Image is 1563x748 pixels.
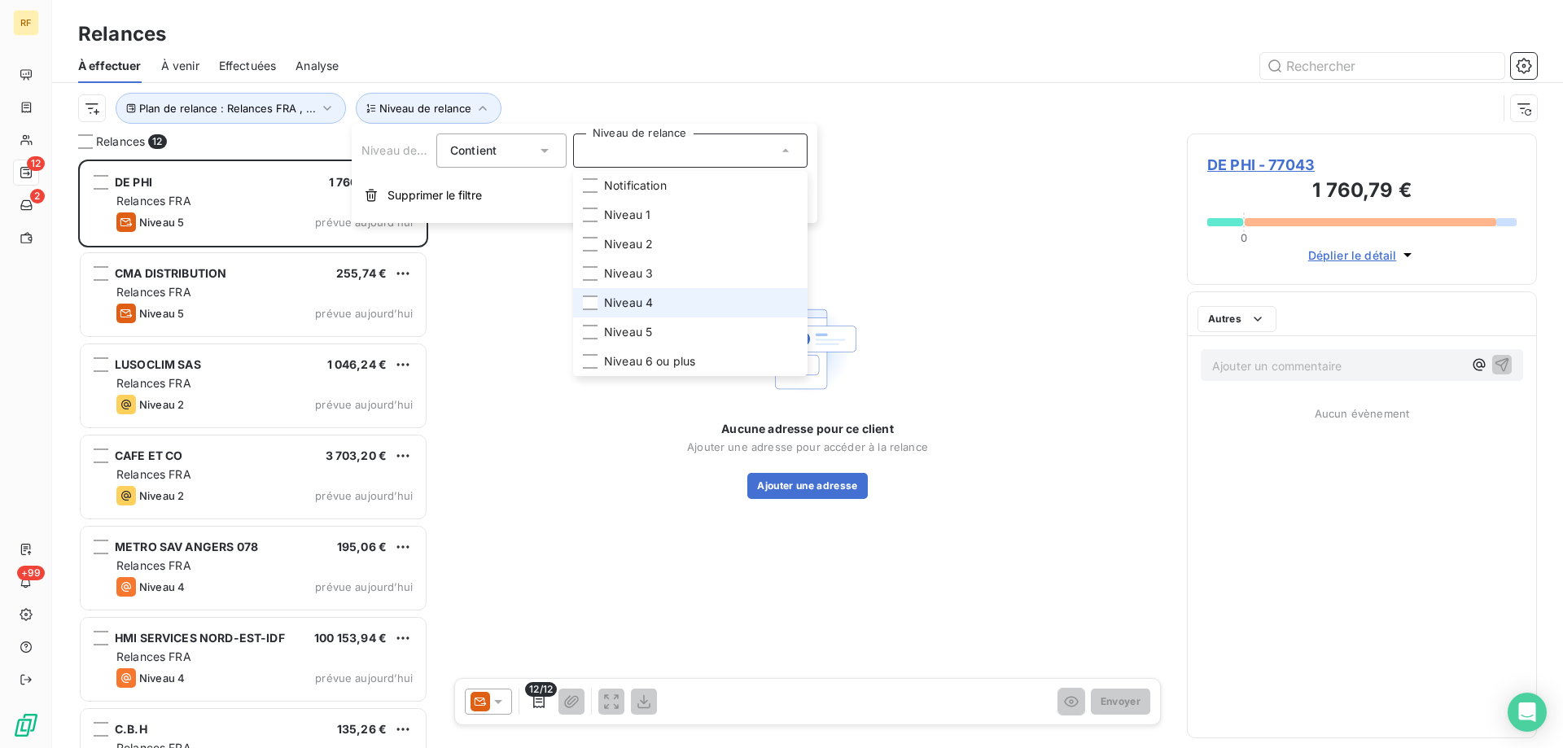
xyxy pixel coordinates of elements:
[115,540,258,553] span: METRO SAV ANGERS 078
[604,295,653,311] span: Niveau 4
[1308,247,1397,264] span: Déplier le détail
[337,540,387,553] span: 195,06 €
[13,10,39,36] div: RF
[604,265,653,282] span: Niveau 3
[78,58,142,74] span: À effectuer
[1091,689,1150,715] button: Envoyer
[327,357,387,371] span: 1 046,24 €
[96,133,145,150] span: Relances
[13,192,38,218] a: 2
[115,631,285,645] span: HMI SERVICES NORD-EST-IDF
[116,376,191,390] span: Relances FRA
[450,143,497,157] span: Contient
[148,134,166,149] span: 12
[78,20,166,49] h3: Relances
[161,58,199,74] span: À venir
[139,216,184,229] span: Niveau 5
[1260,53,1504,79] input: Rechercher
[1197,306,1276,332] button: Autres
[78,160,428,748] div: grid
[115,722,147,736] span: C.B.H
[13,160,38,186] a: 12
[352,177,817,213] button: Supprimer le filtre
[1207,176,1517,208] h3: 1 760,79 €
[315,216,413,229] span: prévue aujourd’hui
[296,58,339,74] span: Analyse
[139,307,184,320] span: Niveau 5
[1303,246,1421,265] button: Déplier le détail
[361,143,461,157] span: Niveau de relance
[315,307,413,320] span: prévue aujourd’hui
[139,580,185,593] span: Niveau 4
[116,285,191,299] span: Relances FRA
[13,712,39,738] img: Logo LeanPay
[219,58,277,74] span: Effectuées
[139,102,316,115] span: Plan de relance : Relances FRA , ...
[1241,231,1247,244] span: 0
[116,467,191,481] span: Relances FRA
[721,421,893,437] span: Aucune adresse pour ce client
[604,236,653,252] span: Niveau 2
[116,93,346,124] button: Plan de relance : Relances FRA , ...
[1508,693,1547,732] div: Open Intercom Messenger
[604,177,667,194] span: Notification
[356,93,501,124] button: Niveau de relance
[1315,407,1409,420] span: Aucun évènement
[116,650,191,663] span: Relances FRA
[315,671,413,685] span: prévue aujourd’hui
[315,398,413,411] span: prévue aujourd’hui
[604,207,650,223] span: Niveau 1
[525,682,557,697] span: 12/12
[337,722,387,736] span: 135,26 €
[139,398,184,411] span: Niveau 2
[314,631,387,645] span: 100 153,94 €
[387,187,482,203] span: Supprimer le filtre
[747,473,867,499] button: Ajouter une adresse
[27,156,45,171] span: 12
[755,297,860,401] img: Empty state
[115,175,152,189] span: DE PHI
[115,448,183,462] span: CAFE ET CO
[315,580,413,593] span: prévue aujourd’hui
[379,102,471,115] span: Niveau de relance
[1207,154,1517,176] span: DE PHI - 77043
[17,566,45,580] span: +99
[604,324,652,340] span: Niveau 5
[30,189,45,203] span: 2
[329,175,387,189] span: 1 760,79 €
[139,489,184,502] span: Niveau 2
[115,357,201,371] span: LUSOCLIM SAS
[326,448,387,462] span: 3 703,20 €
[687,440,928,453] span: Ajouter une adresse pour accéder à la relance
[336,266,387,280] span: 255,74 €
[604,353,695,370] span: Niveau 6 ou plus
[115,266,226,280] span: CMA DISTRIBUTION
[116,558,191,572] span: Relances FRA
[139,671,185,685] span: Niveau 4
[315,489,413,502] span: prévue aujourd’hui
[116,194,191,208] span: Relances FRA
